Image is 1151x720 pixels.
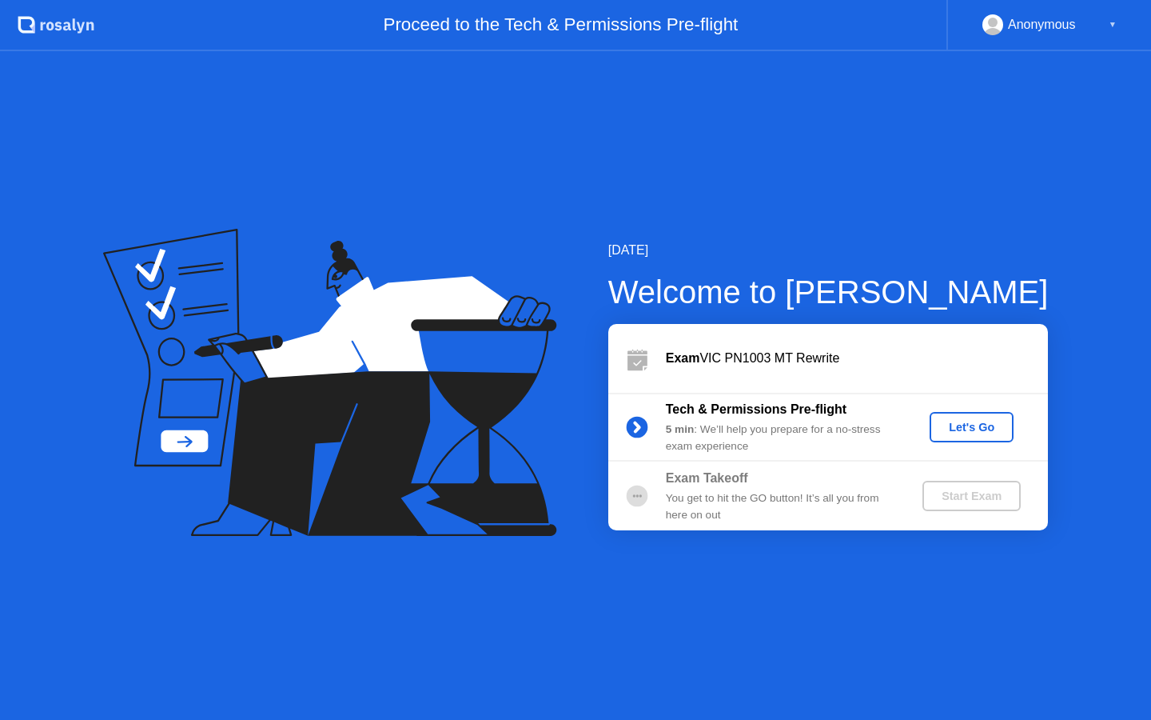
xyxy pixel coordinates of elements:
div: Let's Go [936,421,1007,434]
div: Anonymous [1008,14,1076,35]
b: Exam Takeoff [666,471,748,485]
button: Let's Go [930,412,1014,442]
div: Welcome to [PERSON_NAME] [608,268,1049,316]
div: Start Exam [929,490,1014,502]
div: ▼ [1109,14,1117,35]
b: Exam [666,351,700,365]
div: VIC PN1003 MT Rewrite [666,349,1048,368]
b: Tech & Permissions Pre-flight [666,402,846,416]
b: 5 min [666,423,695,435]
div: [DATE] [608,241,1049,260]
div: You get to hit the GO button! It’s all you from here on out [666,490,896,523]
button: Start Exam [922,481,1021,511]
div: : We’ll help you prepare for a no-stress exam experience [666,422,896,454]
